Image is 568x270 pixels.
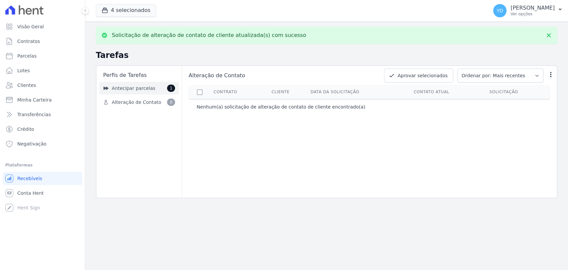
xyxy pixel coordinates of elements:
[17,111,51,118] span: Transferências
[17,67,30,74] span: Lotes
[17,126,34,133] span: Crédito
[17,53,37,59] span: Parcelas
[488,1,568,20] button: YD [PERSON_NAME] Ver opções
[413,85,489,99] th: Contato atual
[3,64,82,77] a: Lotes
[167,99,175,106] span: 0
[3,123,82,136] a: Crédito
[167,85,175,92] span: 1
[3,49,82,63] a: Parcelas
[17,82,36,89] span: Clientes
[489,85,550,99] th: Solicitação
[17,23,44,30] span: Visão Geral
[99,82,179,95] a: Antecipar parcelas 1
[211,85,271,99] th: Contrato
[112,32,306,39] p: Solicitação de alteração de contato de cliente atualizada(s) com sucesso
[17,97,52,103] span: Minha Carteira
[3,172,82,185] a: Recebíveis
[3,93,82,107] a: Minha Carteira
[3,108,82,121] a: Transferências
[96,4,156,17] button: 4 selecionados
[3,35,82,48] a: Contratos
[3,79,82,92] a: Clientes
[197,104,365,110] p: Nenhum(a) solicitação de alteração de contato de cliente encontrado(a)
[510,11,555,17] p: Ver opções
[112,99,161,106] span: Alteração de Contato
[96,49,557,61] h2: Tarefas
[271,85,310,99] th: Cliente
[187,72,384,80] span: Alteração de Contato
[510,5,555,11] p: [PERSON_NAME]
[17,38,40,45] span: Contratos
[99,96,179,109] a: Alteração de Contato 0
[17,175,42,182] span: Recebíveis
[3,20,82,33] a: Visão Geral
[3,137,82,150] a: Negativação
[3,186,82,200] a: Conta Hent
[99,82,179,109] nav: Sidebar
[496,8,503,13] span: YD
[5,161,80,169] div: Plataformas
[310,85,413,99] th: Data da solicitação
[99,69,179,82] div: Perfis de Tarefas
[17,190,44,196] span: Conta Hent
[112,85,155,92] span: Antecipar parcelas
[384,69,453,83] button: Aprovar selecionados
[17,140,47,147] span: Negativação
